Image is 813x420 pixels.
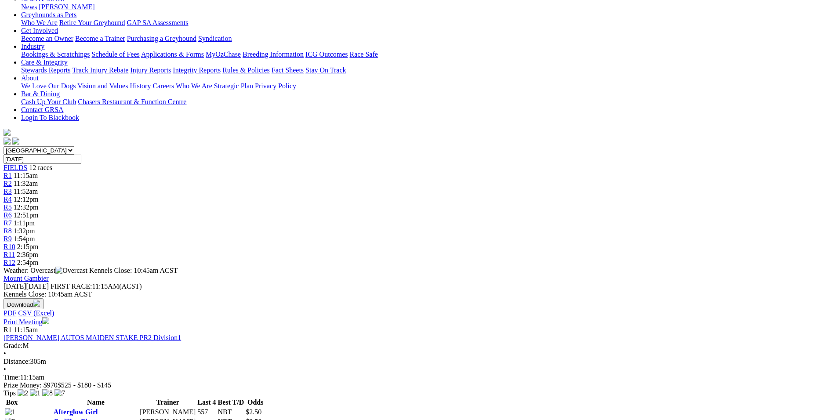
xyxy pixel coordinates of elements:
[349,51,377,58] a: Race Safe
[21,19,58,26] a: Who We Are
[218,408,245,416] td: NBT
[58,381,112,389] span: $525 - $180 - $145
[4,180,12,187] a: R2
[14,219,35,227] span: 1:11pm
[14,227,35,235] span: 1:32pm
[14,235,35,243] span: 1:54pm
[18,309,54,317] a: CSV (Excel)
[197,398,216,407] th: Last 4
[4,172,12,179] a: R1
[4,342,809,350] div: M
[4,282,26,290] span: [DATE]
[4,267,89,274] span: Weather: Overcast
[4,251,15,258] span: R11
[42,389,53,397] img: 8
[14,172,38,179] span: 11:15am
[4,381,809,389] div: Prize Money: $970
[54,389,65,397] img: 7
[141,51,204,58] a: Applications & Forms
[14,196,39,203] span: 12:12pm
[255,82,296,90] a: Privacy Policy
[17,259,39,266] span: 2:54pm
[17,251,38,258] span: 2:36pm
[5,408,15,416] img: 1
[4,309,16,317] a: PDF
[173,66,221,74] a: Integrity Reports
[4,366,6,373] span: •
[4,155,81,164] input: Select date
[53,398,138,407] th: Name
[21,74,39,82] a: About
[21,82,809,90] div: About
[4,350,6,357] span: •
[4,129,11,136] img: logo-grsa-white.png
[21,51,90,58] a: Bookings & Scratchings
[21,66,70,74] a: Stewards Reports
[130,82,151,90] a: History
[127,19,189,26] a: GAP SA Assessments
[4,243,15,250] a: R10
[305,51,348,58] a: ICG Outcomes
[4,227,12,235] a: R8
[4,290,809,298] div: Kennels Close: 10:45am ACST
[4,342,23,349] span: Grade:
[14,326,38,333] span: 11:15am
[4,298,44,309] button: Download
[51,282,92,290] span: FIRST RACE:
[21,51,809,58] div: Industry
[197,408,216,416] td: 557
[305,66,346,74] a: Stay On Track
[4,259,15,266] a: R12
[21,106,63,113] a: Contact GRSA
[51,282,142,290] span: 11:15AM(ACST)
[77,82,128,90] a: Vision and Values
[4,358,30,365] span: Distance:
[21,27,58,34] a: Get Involved
[4,164,27,171] span: FIELDS
[14,203,39,211] span: 12:32pm
[14,180,38,187] span: 11:32am
[218,398,245,407] th: Best T/D
[4,211,12,219] a: R6
[17,243,39,250] span: 2:15pm
[4,203,12,211] span: R5
[152,82,174,90] a: Careers
[222,66,270,74] a: Rules & Policies
[4,219,12,227] a: R7
[89,267,178,274] span: Kennels Close: 10:45am ACST
[6,398,18,406] span: Box
[78,98,186,105] a: Chasers Restaurant & Function Centre
[245,398,265,407] th: Odds
[4,334,181,341] a: [PERSON_NAME] AUTOS MAIDEN STAKE PR2 Division1
[21,66,809,74] div: Care & Integrity
[214,82,253,90] a: Strategic Plan
[4,235,12,243] span: R9
[75,35,125,42] a: Become a Trainer
[29,164,52,171] span: 12 races
[4,138,11,145] img: facebook.svg
[4,309,809,317] div: Download
[4,326,12,333] span: R1
[21,35,809,43] div: Get Involved
[21,3,37,11] a: News
[21,43,44,50] a: Industry
[18,389,28,397] img: 2
[21,90,60,98] a: Bar & Dining
[14,211,39,219] span: 12:51pm
[42,317,49,324] img: printer.svg
[21,114,79,121] a: Login To Blackbook
[243,51,304,58] a: Breeding Information
[198,35,232,42] a: Syndication
[4,373,809,381] div: 11:15am
[21,98,76,105] a: Cash Up Your Club
[21,82,76,90] a: We Love Our Dogs
[4,318,49,326] a: Print Meeting
[272,66,304,74] a: Fact Sheets
[139,408,196,416] td: [PERSON_NAME]
[4,188,12,195] span: R3
[4,282,49,290] span: [DATE]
